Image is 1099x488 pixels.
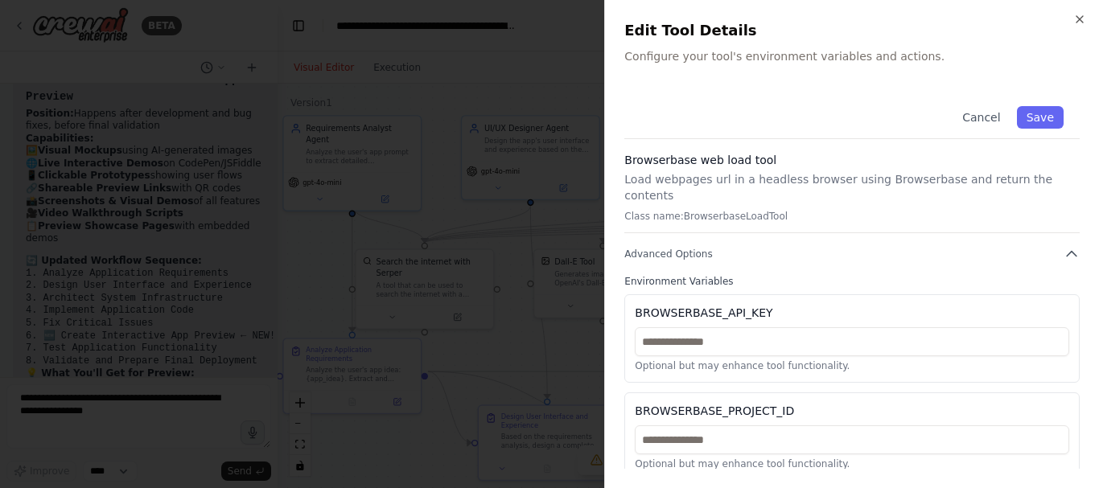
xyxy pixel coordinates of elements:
[635,305,772,321] div: BROWSERBASE_API_KEY
[635,403,794,419] div: BROWSERBASE_PROJECT_ID
[624,210,1080,223] p: Class name: BrowserbaseLoadTool
[624,248,712,260] span: Advanced Options
[624,152,1080,168] h3: Browserbase web load tool
[1017,106,1064,129] button: Save
[624,48,1080,64] p: Configure your tool's environment variables and actions.
[624,171,1080,203] p: Load webpages url in a headless browser using Browserbase and return the contents
[953,106,1010,129] button: Cancel
[635,457,1069,470] p: Optional but may enhance tool functionality.
[635,359,1069,372] p: Optional but may enhance tool functionality.
[624,19,1080,42] h2: Edit Tool Details
[624,275,1080,288] label: Environment Variables
[624,246,1080,262] button: Advanced Options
